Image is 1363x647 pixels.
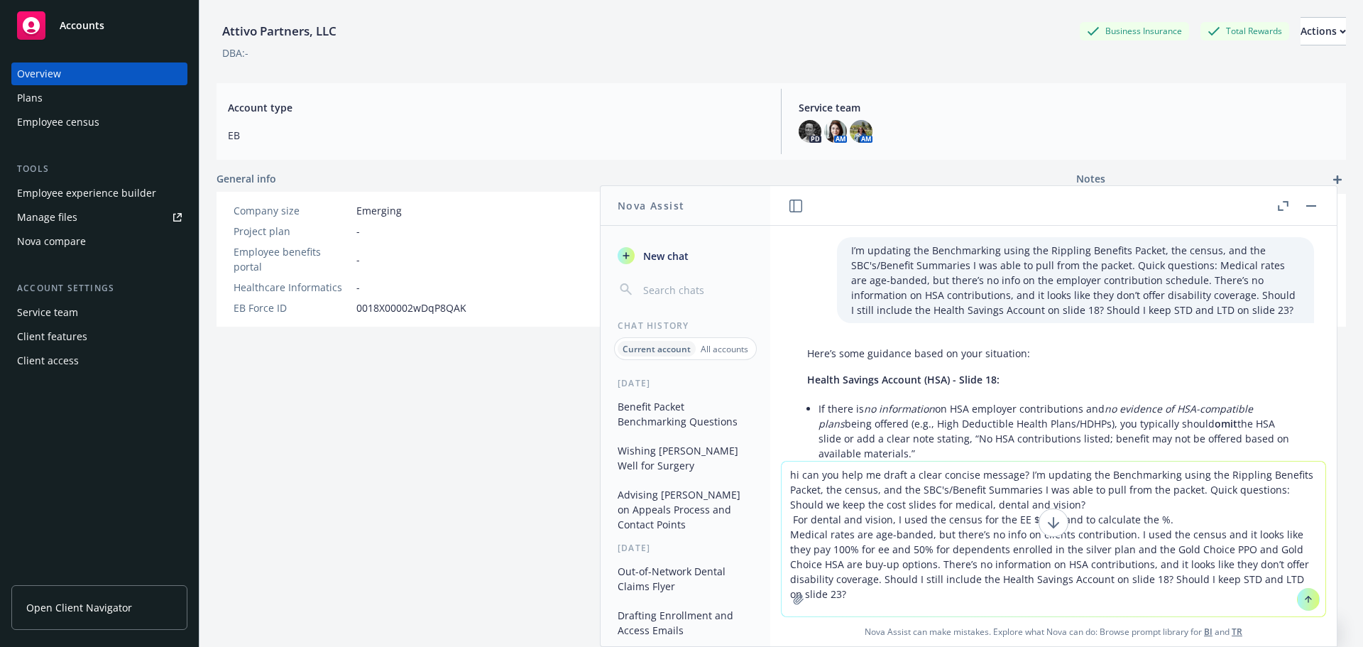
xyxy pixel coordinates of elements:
[11,301,187,324] a: Service team
[222,45,248,60] div: DBA: -
[11,206,187,229] a: Manage files
[640,280,753,300] input: Search chats
[234,300,351,315] div: EB Force ID
[217,171,276,186] span: General info
[612,395,759,433] button: Benefit Packet Benchmarking Questions
[26,600,132,615] span: Open Client Navigator
[612,483,759,536] button: Advising [PERSON_NAME] on Appeals Process and Contact Points
[17,349,79,372] div: Client access
[782,462,1325,616] textarea: hi can you help me draft a clear concise message? I’m updating the Benchmarking using the Ripplin...
[17,87,43,109] div: Plans
[17,206,77,229] div: Manage files
[618,198,684,213] h1: Nova Assist
[356,203,402,218] span: Emerging
[851,243,1300,317] p: I’m updating the Benchmarking using the Rippling Benefits Packet, the census, and the SBC's/Benef...
[807,373,1000,386] span: Health Savings Account (HSA) - Slide 18:
[601,542,770,554] div: [DATE]
[1301,17,1346,45] button: Actions
[17,62,61,85] div: Overview
[11,230,187,253] a: Nova compare
[623,343,691,355] p: Current account
[356,224,360,239] span: -
[701,343,748,355] p: All accounts
[356,280,360,295] span: -
[612,560,759,598] button: Out-of-Network Dental Claims Flyer
[17,182,156,205] div: Employee experience builder
[60,20,104,31] span: Accounts
[17,301,78,324] div: Service team
[850,120,872,143] img: photo
[1080,22,1189,40] div: Business Insurance
[11,111,187,134] a: Employee census
[11,62,187,85] a: Overview
[1204,626,1213,638] a: BI
[17,111,99,134] div: Employee census
[776,617,1331,646] span: Nova Assist can make mistakes. Explore what Nova can do: Browse prompt library for and
[11,87,187,109] a: Plans
[640,249,689,263] span: New chat
[864,402,935,415] em: no information
[217,22,342,40] div: Attivo Partners, LLC
[11,349,187,372] a: Client access
[11,182,187,205] a: Employee experience builder
[356,252,360,267] span: -
[234,244,351,274] div: Employee benefits portal
[17,230,86,253] div: Nova compare
[11,6,187,45] a: Accounts
[17,325,87,348] div: Client features
[819,398,1300,464] li: If there is on HSA employer contributions and being offered (e.g., High Deductible Health Plans/H...
[11,325,187,348] a: Client features
[234,203,351,218] div: Company size
[601,377,770,389] div: [DATE]
[234,224,351,239] div: Project plan
[601,320,770,332] div: Chat History
[356,300,466,315] span: 0018X00002wDqP8QAK
[1329,171,1346,188] a: add
[11,281,187,295] div: Account settings
[612,243,759,268] button: New chat
[799,120,821,143] img: photo
[1076,171,1105,188] span: Notes
[1301,18,1346,45] div: Actions
[807,346,1300,361] p: Here’s some guidance based on your situation:
[799,100,1335,115] span: Service team
[228,100,764,115] span: Account type
[1215,417,1237,430] span: omit
[612,439,759,477] button: Wishing [PERSON_NAME] Well for Surgery
[1200,22,1289,40] div: Total Rewards
[612,604,759,642] button: Drafting Enrollment and Access Emails
[824,120,847,143] img: photo
[1232,626,1242,638] a: TR
[228,128,764,143] span: EB
[11,162,187,176] div: Tools
[234,280,351,295] div: Healthcare Informatics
